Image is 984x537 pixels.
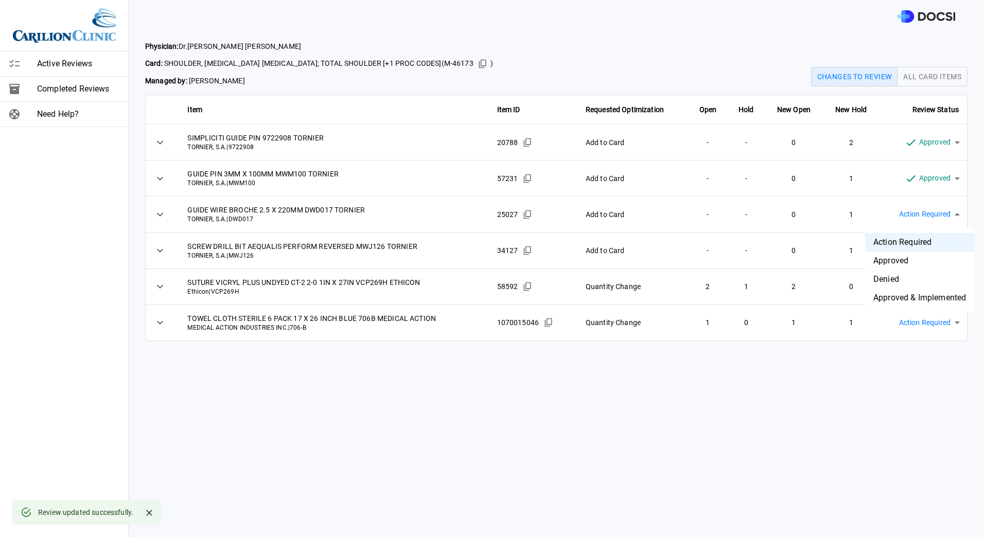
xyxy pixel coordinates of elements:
div: Review updated successfully. [38,503,133,522]
li: Approved & Implemented [865,289,974,307]
li: Action Required [865,233,974,252]
button: Close [142,505,157,521]
li: Approved [865,252,974,270]
li: Denied [865,270,974,289]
